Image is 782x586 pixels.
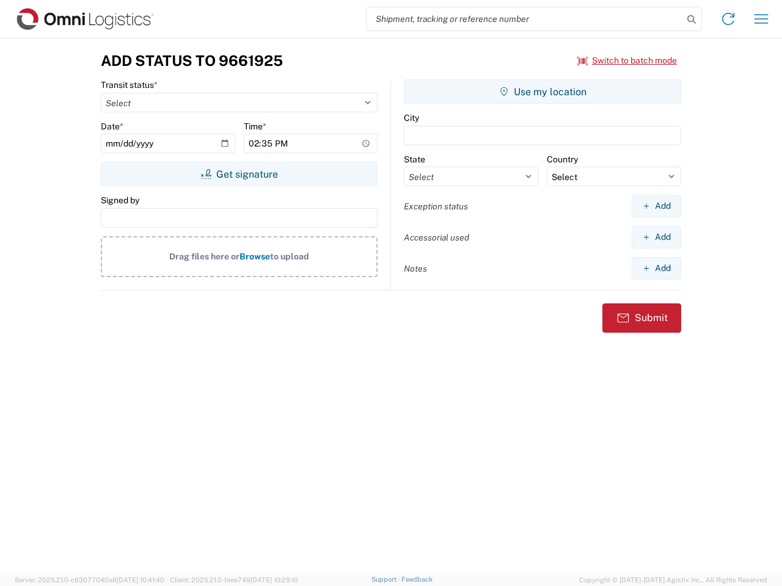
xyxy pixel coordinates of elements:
[401,576,433,583] a: Feedback
[577,51,677,71] button: Switch to batch mode
[404,201,468,212] label: Exception status
[579,574,767,585] span: Copyright © [DATE]-[DATE] Agistix Inc., All Rights Reserved
[632,257,681,280] button: Add
[101,162,378,186] button: Get signature
[239,251,270,261] span: Browse
[404,232,469,243] label: Accessorial used
[371,576,402,583] a: Support
[250,576,298,584] span: [DATE] 10:25:10
[101,195,139,206] label: Signed by
[632,195,681,217] button: Add
[404,79,681,104] button: Use my location
[169,251,239,261] span: Drag files here or
[15,576,164,584] span: Server: 2025.21.0-c63077040a8
[101,52,283,70] h3: Add Status to 9661925
[547,154,578,165] label: Country
[404,112,419,123] label: City
[244,121,266,132] label: Time
[404,154,425,165] label: State
[404,263,427,274] label: Notes
[632,226,681,248] button: Add
[117,576,164,584] span: [DATE] 10:41:40
[602,303,681,333] button: Submit
[170,576,298,584] span: Client: 2025.21.0-faee749
[270,251,309,261] span: to upload
[367,7,683,31] input: Shipment, tracking or reference number
[101,121,123,132] label: Date
[101,79,158,90] label: Transit status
